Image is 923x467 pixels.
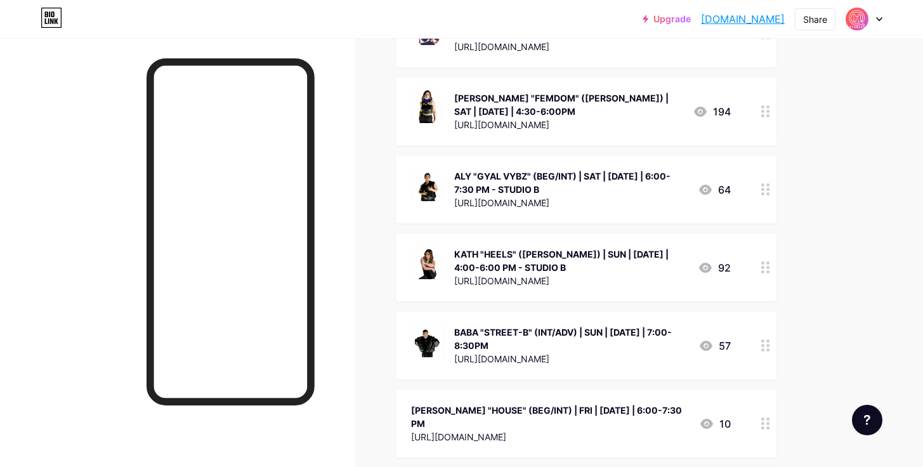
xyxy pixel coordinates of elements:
[699,416,731,431] div: 10
[454,196,688,209] div: [URL][DOMAIN_NAME]
[454,40,689,53] div: [URL][DOMAIN_NAME]
[454,274,688,287] div: [URL][DOMAIN_NAME]
[454,326,688,352] div: BABA "STREET-B" (INT/ADV) | SUN | [DATE] | 7:00-8:30PM
[454,118,683,131] div: [URL][DOMAIN_NAME]
[411,246,444,279] img: KATH "HEELS" (BEG) | SUN | SEP 7 | 4:00-6:00 PM - STUDIO B
[454,352,688,365] div: [URL][DOMAIN_NAME]
[698,260,731,275] div: 92
[643,14,691,24] a: Upgrade
[411,168,444,201] img: ALY "GYAL VYBZ" (BEG/INT) | SAT | SEP 6 | 6:00-7:30 PM - STUDIO B
[845,7,869,31] img: HQ Studios
[701,11,785,27] a: [DOMAIN_NAME]
[698,182,731,197] div: 64
[411,324,444,357] img: BABA "STREET-B" (INT/ADV) | SUN | SEP 7 | 7:00-8:30PM
[698,338,731,353] div: 57
[454,91,683,118] div: [PERSON_NAME] "FEMDOM" ([PERSON_NAME]) | SAT | [DATE] | 4:30-6:00PM
[411,404,689,430] div: [PERSON_NAME] "HOUSE" (BEG/INT) | FRI | [DATE] | 6:00-7:30 PM
[454,247,688,274] div: KATH "HEELS" ([PERSON_NAME]) | SUN | [DATE] | 4:00-6:00 PM - STUDIO B
[803,13,827,26] div: Share
[411,90,444,123] img: KEENA "FEMDOM" (BEG) | SAT | SEP 6 | 4:30-6:00PM
[411,430,689,444] div: [URL][DOMAIN_NAME]
[454,169,688,196] div: ALY "GYAL VYBZ" (BEG/INT) | SAT | [DATE] | 6:00-7:30 PM - STUDIO B
[693,104,731,119] div: 194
